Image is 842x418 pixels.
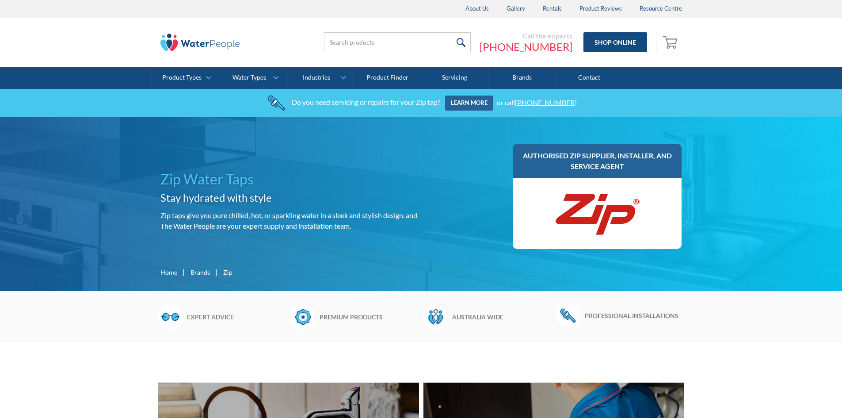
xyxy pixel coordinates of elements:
input: Search products [324,32,471,52]
img: The Water People [160,34,240,51]
a: [PHONE_NUMBER] [515,98,577,106]
img: Badge [291,304,315,329]
a: Learn more [445,96,493,111]
div: Product Types [162,74,202,81]
a: Shop Online [583,32,647,52]
div: Water Types [232,74,266,81]
a: Water Types [219,67,286,89]
div: or call [497,98,577,106]
h1: Zip Water Taps [160,169,418,190]
h3: Authorised Zip supplier, installer, and service agent [522,150,673,172]
img: Waterpeople Symbol [423,304,448,329]
img: Glasses [158,304,183,329]
img: Zip [553,187,641,240]
div: Industries [303,74,330,81]
img: shopping cart [663,35,680,49]
p: Zip taps give you pure chilled, hot, or sparkling water in a sleek and stylish design. and The Wa... [160,210,418,231]
div: Do you need servicing or repairs for your Zip tap? [292,98,440,106]
a: Product Types [152,67,219,89]
div: Zip [223,268,232,277]
div: | [182,267,186,277]
h6: Australia wide [452,312,552,322]
div: | [214,267,219,277]
h6: Professional installations [585,311,684,320]
a: Home [160,268,177,277]
a: Servicing [421,67,488,89]
h2: Stay hydrated with style [160,190,418,206]
img: Wrench [556,304,580,326]
a: Open empty cart [661,32,682,53]
a: Product Finder [354,67,421,89]
a: Industries [286,67,353,89]
a: [PHONE_NUMBER] [480,40,572,54]
div: Call the experts [480,31,572,40]
h6: Expert advice [187,312,286,322]
a: Brands [488,67,556,89]
h6: Premium products [320,312,419,322]
a: Brands [190,268,210,277]
a: Contact [556,67,623,89]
